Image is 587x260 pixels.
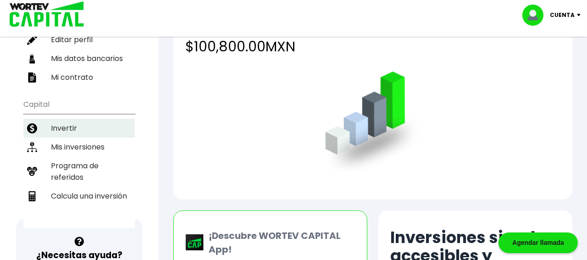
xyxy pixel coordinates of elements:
[550,8,575,22] p: Cuenta
[23,6,135,87] ul: Perfil
[204,229,355,256] p: ¡Descubre WORTEV CAPITAL App!
[575,14,587,17] img: icon-down
[185,36,560,57] h4: $100,800.00 MXN
[522,5,550,26] img: profile-image
[23,30,135,49] a: Editar perfil
[23,138,135,156] a: Mis inversiones
[23,49,135,68] a: Mis datos bancarios
[27,142,37,152] img: inversiones-icon.6695dc30.svg
[186,234,204,251] img: wortev-capital-app-icon
[27,72,37,83] img: contrato-icon.f2db500c.svg
[23,119,135,138] a: Invertir
[27,123,37,133] img: invertir-icon.b3b967d7.svg
[23,94,135,228] ul: Capital
[23,68,135,87] a: Mi contrato
[321,72,425,176] img: grafica.516fef24.png
[498,232,578,253] div: Agendar llamada
[23,156,135,187] a: Programa de referidos
[23,187,135,205] a: Calcula una inversión
[27,191,37,201] img: calculadora-icon.17d418c4.svg
[27,35,37,45] img: editar-icon.952d3147.svg
[27,166,37,177] img: recomiendanos-icon.9b8e9327.svg
[27,54,37,64] img: datos-icon.10cf9172.svg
